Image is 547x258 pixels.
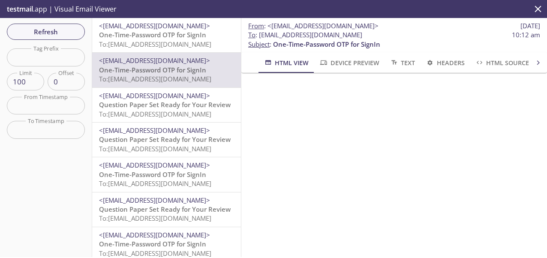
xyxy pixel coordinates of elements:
[520,21,540,30] span: [DATE]
[99,179,211,188] span: To: [EMAIL_ADDRESS][DOMAIN_NAME]
[99,30,206,39] span: One-Time-Password OTP for SignIn
[99,56,210,65] span: <[EMAIL_ADDRESS][DOMAIN_NAME]>
[99,196,210,204] span: <[EMAIL_ADDRESS][DOMAIN_NAME]>
[99,21,210,30] span: <[EMAIL_ADDRESS][DOMAIN_NAME]>
[319,57,379,68] span: Device Preview
[99,161,210,169] span: <[EMAIL_ADDRESS][DOMAIN_NAME]>
[92,88,241,122] div: <[EMAIL_ADDRESS][DOMAIN_NAME]>Question Paper Set Ready for Your ReviewTo:[EMAIL_ADDRESS][DOMAIN_N...
[99,91,210,100] span: <[EMAIL_ADDRESS][DOMAIN_NAME]>
[425,57,464,68] span: Headers
[99,214,211,222] span: To: [EMAIL_ADDRESS][DOMAIN_NAME]
[248,30,255,39] span: To
[248,21,264,30] span: From
[92,157,241,192] div: <[EMAIL_ADDRESS][DOMAIN_NAME]>One-Time-Password OTP for SignInTo:[EMAIL_ADDRESS][DOMAIN_NAME]
[248,30,540,49] p: :
[99,205,231,213] span: Question Paper Set Ready for Your Review
[99,170,206,179] span: One-Time-Password OTP for SignIn
[99,110,211,118] span: To: [EMAIL_ADDRESS][DOMAIN_NAME]
[99,66,206,74] span: One-Time-Password OTP for SignIn
[99,126,210,135] span: <[EMAIL_ADDRESS][DOMAIN_NAME]>
[248,30,362,39] span: : [EMAIL_ADDRESS][DOMAIN_NAME]
[264,57,309,68] span: HTML View
[7,4,33,14] span: testmail
[99,249,211,258] span: To: [EMAIL_ADDRESS][DOMAIN_NAME]
[99,144,211,153] span: To: [EMAIL_ADDRESS][DOMAIN_NAME]
[512,30,540,39] span: 10:12 am
[92,53,241,87] div: <[EMAIL_ADDRESS][DOMAIN_NAME]>One-Time-Password OTP for SignInTo:[EMAIL_ADDRESS][DOMAIN_NAME]
[99,40,211,48] span: To: [EMAIL_ADDRESS][DOMAIN_NAME]
[92,18,241,52] div: <[EMAIL_ADDRESS][DOMAIN_NAME]>One-Time-Password OTP for SignInTo:[EMAIL_ADDRESS][DOMAIN_NAME]
[475,57,529,68] span: HTML Source
[99,240,206,248] span: One-Time-Password OTP for SignIn
[273,40,380,48] span: One-Time-Password OTP for SignIn
[267,21,379,30] span: <[EMAIL_ADDRESS][DOMAIN_NAME]>
[92,192,241,227] div: <[EMAIL_ADDRESS][DOMAIN_NAME]>Question Paper Set Ready for Your ReviewTo:[EMAIL_ADDRESS][DOMAIN_N...
[248,40,270,48] span: Subject
[92,123,241,157] div: <[EMAIL_ADDRESS][DOMAIN_NAME]>Question Paper Set Ready for Your ReviewTo:[EMAIL_ADDRESS][DOMAIN_N...
[390,57,415,68] span: Text
[7,24,85,40] button: Refresh
[99,75,211,83] span: To: [EMAIL_ADDRESS][DOMAIN_NAME]
[99,135,231,144] span: Question Paper Set Ready for Your Review
[248,21,379,30] span: :
[14,26,78,37] span: Refresh
[99,100,231,109] span: Question Paper Set Ready for Your Review
[99,231,210,239] span: <[EMAIL_ADDRESS][DOMAIN_NAME]>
